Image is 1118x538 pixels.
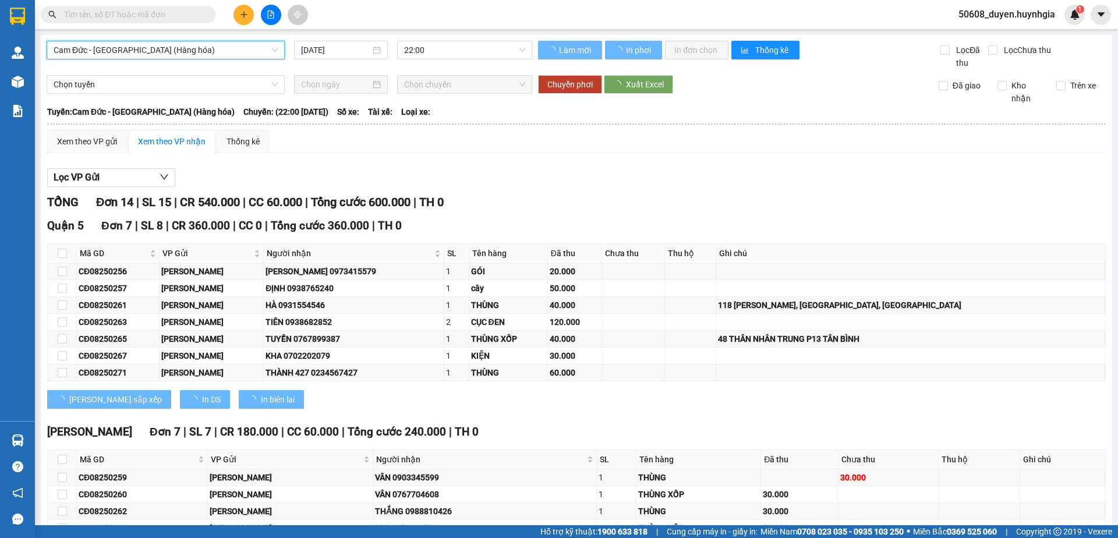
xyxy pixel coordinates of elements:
span: Hỗ trợ kỹ thuật: [540,525,648,538]
button: file-add [261,5,281,25]
div: THÙNG XỐP [471,332,546,345]
div: 118 [PERSON_NAME], [GEOGRAPHIC_DATA], [GEOGRAPHIC_DATA] [718,299,1103,312]
div: THÙNG [638,505,759,518]
span: loading [248,395,261,403]
div: THÙNG [471,299,546,312]
span: Đã giao [948,79,985,92]
button: In đơn chọn [665,41,728,59]
button: Làm mới [538,41,602,59]
th: Ghi chú [716,244,1106,263]
div: [PERSON_NAME] [161,332,261,345]
span: loading [613,80,626,89]
div: CĐ08250257 [79,282,157,295]
span: Chọn tuyến [54,76,278,93]
div: ĐỊNH 0938765240 [266,282,442,295]
span: SL 15 [142,195,171,209]
div: THÙNG [471,366,546,379]
span: TH 0 [455,425,479,438]
div: [PERSON_NAME] [210,488,371,501]
div: 50.000 [550,282,600,295]
th: Đã thu [761,450,838,469]
div: 30.000 [840,471,936,484]
div: CĐ08250261 [79,299,157,312]
span: In phơi [626,44,653,56]
span: Làm mới [559,44,593,56]
div: [PERSON_NAME] [210,522,371,535]
td: Cam Đức [160,331,264,348]
div: CĐ08250263 [79,316,157,328]
span: question-circle [12,461,23,472]
div: CỤC ĐEN [471,316,546,328]
td: CĐ08250262 [77,503,208,520]
span: 22:00 [404,41,525,59]
span: In biên lai [261,393,295,406]
td: Cam Đức [160,314,264,331]
td: CĐ08250267 [77,348,160,364]
div: TIÊN 0938682852 [266,316,442,328]
th: Tên hàng [636,450,762,469]
span: Cam Đức - Sài Gòn (Hàng hóa) [54,41,278,59]
div: 1 [446,349,466,362]
img: warehouse-icon [12,47,24,59]
td: CĐ08250257 [77,280,160,297]
span: Tổng cước 360.000 [271,219,369,232]
div: 1 [599,505,634,518]
span: Kho nhận [1007,79,1048,105]
span: | [449,425,452,438]
td: CĐ08250271 [77,364,160,381]
span: TỔNG [47,195,79,209]
td: CĐ08250265 [77,331,160,348]
div: 1 [446,332,466,345]
button: bar-chartThống kê [731,41,799,59]
div: CĐ08250262 [79,505,206,518]
div: GÓI [471,265,546,278]
input: Chọn ngày [301,78,370,91]
td: CĐ08250256 [77,263,160,280]
th: Tên hàng [469,244,548,263]
span: copyright [1053,528,1062,536]
th: Chưa thu [602,244,666,263]
span: VP Gửi [211,453,361,466]
div: THÀNH 427 0234567427 [266,366,442,379]
div: HÀ 0931554546 [266,299,442,312]
img: logo-vxr [10,8,25,25]
span: | [305,195,308,209]
span: CC 0 [239,219,262,232]
div: 30.000 [763,505,836,518]
span: Người nhận [267,247,432,260]
button: Lọc VP Gửi [47,168,175,187]
span: [PERSON_NAME] [47,425,132,438]
span: [PERSON_NAME] sắp xếp [69,393,162,406]
span: message [12,514,23,525]
div: Thống kê [227,135,260,148]
span: TH 0 [419,195,444,209]
td: CĐ08250263 [77,314,160,331]
div: 20.000 [550,265,600,278]
button: [PERSON_NAME] sắp xếp [47,390,171,409]
span: | [372,219,375,232]
div: [PERSON_NAME] [161,265,261,278]
div: 2 [446,316,466,328]
th: SL [444,244,469,263]
span: notification [12,487,23,498]
span: CR 180.000 [220,425,278,438]
div: CĐ08250264 [79,522,206,535]
strong: 0708 023 035 - 0935 103 250 [797,527,904,536]
div: CĐ08250267 [79,349,157,362]
sup: 1 [1076,5,1084,13]
th: Thu hộ [665,244,716,263]
span: loading [189,395,202,403]
span: | [1006,525,1007,538]
div: CĐ08250260 [79,488,206,501]
div: 40.000 [550,299,600,312]
td: Cam Đức [208,520,373,537]
span: Xuất Excel [626,78,664,91]
span: aim [293,10,302,19]
span: | [656,525,658,538]
img: warehouse-icon [12,76,24,88]
div: CĐ08250265 [79,332,157,345]
th: Ghi chú [1020,450,1106,469]
span: | [174,195,177,209]
span: Trên xe [1066,79,1101,92]
span: In DS [202,393,221,406]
